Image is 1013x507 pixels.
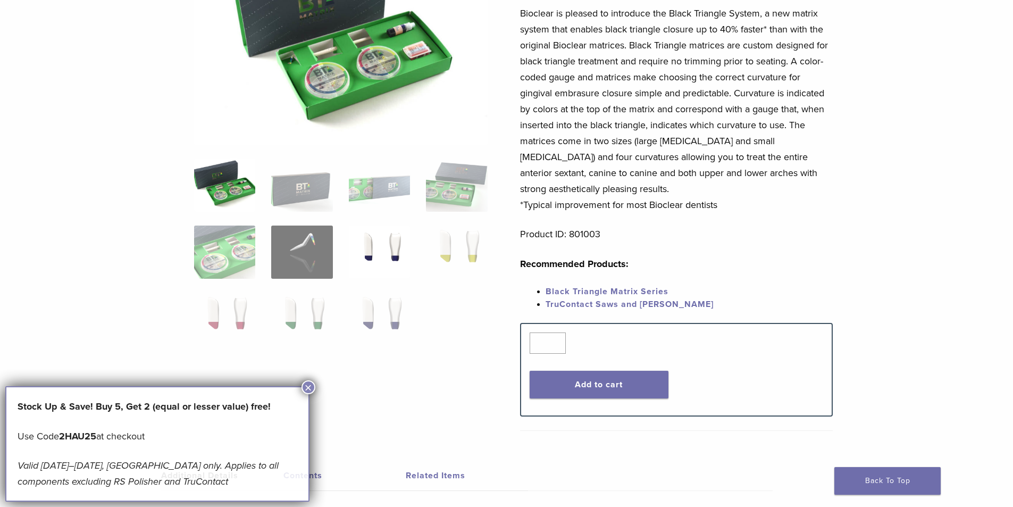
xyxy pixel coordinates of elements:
[546,299,714,310] a: TruContact Saws and [PERSON_NAME]
[18,401,271,412] strong: Stock Up & Save! Buy 5, Get 2 (equal or lesser value) free!
[520,5,833,213] p: Bioclear is pleased to introduce the Black Triangle System, a new matrix system that enables blac...
[520,258,629,270] strong: Recommended Products:
[271,159,332,212] img: Black Triangle (BT) Kit - Image 2
[194,159,255,212] img: Intro-Black-Triangle-Kit-6-Copy-e1548792917662-324x324.jpg
[349,159,410,212] img: Black Triangle (BT) Kit - Image 3
[546,286,668,297] a: Black Triangle Matrix Series
[426,226,487,279] img: Black Triangle (BT) Kit - Image 8
[530,371,668,398] button: Add to cart
[271,226,332,279] img: Black Triangle (BT) Kit - Image 6
[520,226,833,242] p: Product ID: 801003
[18,460,279,487] em: Valid [DATE]–[DATE], [GEOGRAPHIC_DATA] only. Applies to all components excluding RS Polisher and ...
[426,159,487,212] img: Black Triangle (BT) Kit - Image 4
[18,428,297,444] p: Use Code at checkout
[406,461,528,491] a: Related Items
[834,467,941,495] a: Back To Top
[349,226,410,279] img: Black Triangle (BT) Kit - Image 7
[59,430,96,442] strong: 2HAU25
[271,293,332,346] img: Black Triangle (BT) Kit - Image 10
[194,293,255,346] img: Black Triangle (BT) Kit - Image 9
[302,380,315,394] button: Close
[349,293,410,346] img: Black Triangle (BT) Kit - Image 11
[194,226,255,279] img: Black Triangle (BT) Kit - Image 5
[283,461,406,491] a: Contents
